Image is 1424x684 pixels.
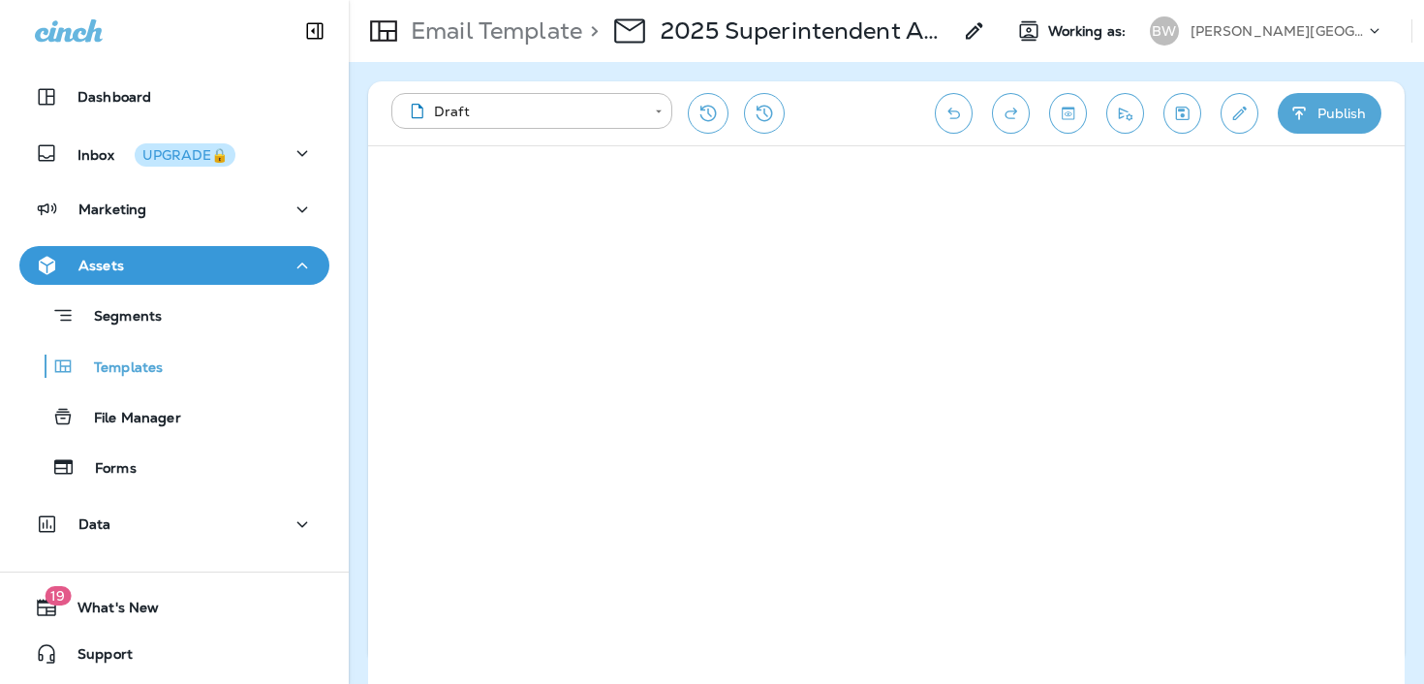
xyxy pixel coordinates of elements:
button: File Manager [19,396,329,437]
div: Draft [405,102,641,121]
button: Segments [19,295,329,336]
span: What's New [58,600,159,623]
p: Email Template [403,16,582,46]
div: BW [1150,16,1179,46]
button: Marketing [19,190,329,229]
button: InboxUPGRADE🔒 [19,134,329,172]
button: Support [19,635,329,673]
span: Support [58,646,133,669]
button: Save [1163,93,1201,134]
button: Undo [935,93,973,134]
p: File Manager [75,410,181,428]
p: Inbox [77,143,235,164]
div: UPGRADE🔒 [142,148,228,162]
button: Restore from previous version [688,93,728,134]
button: Publish [1278,93,1381,134]
button: Dashboard [19,78,329,116]
button: Edit details [1221,93,1258,134]
p: Marketing [78,202,146,217]
p: Templates [75,359,163,378]
button: Send test email [1106,93,1144,134]
p: [PERSON_NAME][GEOGRAPHIC_DATA][PERSON_NAME] [1191,23,1365,39]
p: Segments [75,308,162,327]
button: View Changelog [744,93,785,134]
button: 19What's New [19,588,329,627]
span: 19 [45,586,71,606]
button: Forms [19,447,329,487]
p: Assets [78,258,124,273]
button: Data [19,505,329,544]
button: Redo [992,93,1030,134]
p: 2025 Superintendent Appreciation - 9/12 [661,16,951,46]
button: UPGRADE🔒 [135,143,235,167]
button: Toggle preview [1049,93,1087,134]
p: Forms [76,460,137,479]
p: Dashboard [77,89,151,105]
span: Working as: [1048,23,1130,40]
p: > [582,16,599,46]
button: Assets [19,246,329,285]
p: Data [78,516,111,532]
button: Templates [19,346,329,387]
button: Collapse Sidebar [288,12,342,50]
